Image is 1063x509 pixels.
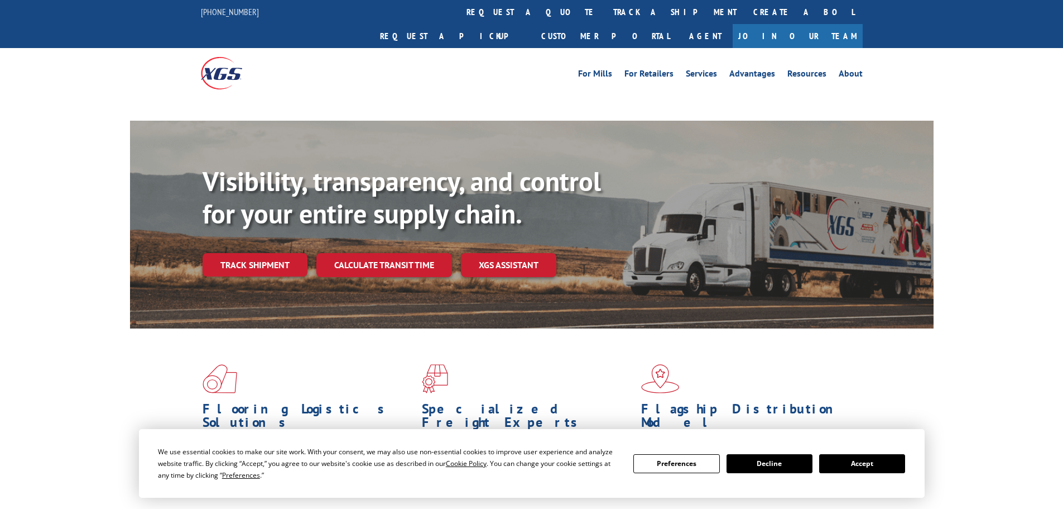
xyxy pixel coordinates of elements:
[446,459,487,468] span: Cookie Policy
[787,69,826,82] a: Resources
[203,402,413,435] h1: Flooring Logistics Solutions
[203,164,601,231] b: Visibility, transparency, and control for your entire supply chain.
[729,69,775,82] a: Advantages
[139,429,925,498] div: Cookie Consent Prompt
[533,24,678,48] a: Customer Portal
[624,69,674,82] a: For Retailers
[839,69,863,82] a: About
[578,69,612,82] a: For Mills
[203,253,307,277] a: Track shipment
[819,454,905,473] button: Accept
[461,253,556,277] a: XGS ASSISTANT
[422,402,633,435] h1: Specialized Freight Experts
[422,364,448,393] img: xgs-icon-focused-on-flooring-red
[727,454,812,473] button: Decline
[733,24,863,48] a: Join Our Team
[678,24,733,48] a: Agent
[633,454,719,473] button: Preferences
[201,6,259,17] a: [PHONE_NUMBER]
[641,402,852,435] h1: Flagship Distribution Model
[686,69,717,82] a: Services
[641,364,680,393] img: xgs-icon-flagship-distribution-model-red
[316,253,452,277] a: Calculate transit time
[158,446,620,481] div: We use essential cookies to make our site work. With your consent, we may also use non-essential ...
[203,364,237,393] img: xgs-icon-total-supply-chain-intelligence-red
[372,24,533,48] a: Request a pickup
[222,470,260,480] span: Preferences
